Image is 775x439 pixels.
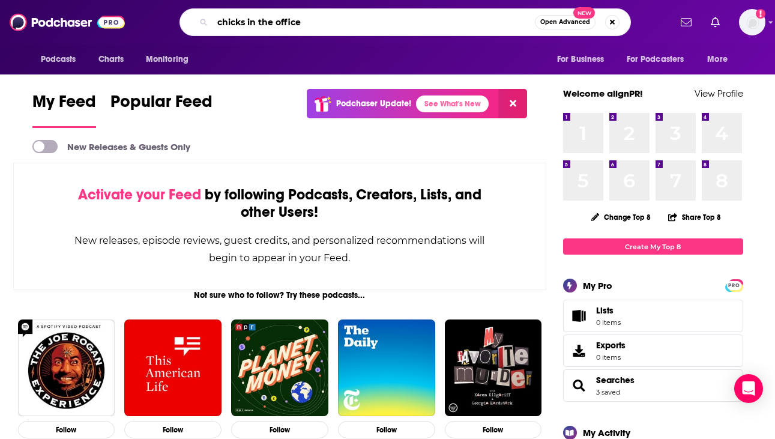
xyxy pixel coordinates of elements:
div: My Pro [583,280,612,291]
a: Create My Top 8 [563,238,743,255]
button: Change Top 8 [584,210,659,225]
a: My Feed [32,91,96,128]
button: Follow [124,421,222,438]
span: 0 items [596,353,626,362]
span: Exports [567,342,591,359]
button: Open AdvancedNew [535,15,596,29]
span: Exports [596,340,626,351]
p: Podchaser Update! [336,98,411,109]
a: Popular Feed [110,91,213,128]
a: Lists [563,300,743,332]
a: Searches [596,375,635,386]
img: Podchaser - Follow, Share and Rate Podcasts [10,11,125,34]
img: The Daily [338,319,435,417]
input: Search podcasts, credits, & more... [213,13,535,32]
svg: Add a profile image [756,9,765,19]
span: Lists [596,305,621,316]
span: Lists [596,305,614,316]
span: My Feed [32,91,96,119]
span: Podcasts [41,51,76,68]
span: For Podcasters [627,51,684,68]
button: Follow [18,421,115,438]
div: Open Intercom Messenger [734,374,763,403]
span: Lists [567,307,591,324]
span: Monitoring [146,51,188,68]
button: open menu [549,48,620,71]
span: New [573,7,595,19]
a: Show notifications dropdown [676,12,696,32]
button: Show profile menu [739,9,765,35]
img: Planet Money [231,319,328,417]
img: This American Life [124,319,222,417]
a: Welcome alignPR! [563,88,643,99]
span: Popular Feed [110,91,213,119]
img: My Favorite Murder with Karen Kilgariff and Georgia Hardstark [445,319,542,417]
a: Show notifications dropdown [706,12,725,32]
button: open menu [699,48,743,71]
span: Searches [563,369,743,402]
span: Logged in as alignPR [739,9,765,35]
button: Follow [231,421,328,438]
a: Searches [567,377,591,394]
a: See What's New [416,95,489,112]
button: open menu [32,48,92,71]
span: Activate your Feed [78,186,201,204]
a: PRO [727,280,741,289]
img: The Joe Rogan Experience [18,319,115,417]
a: Charts [91,48,131,71]
span: 0 items [596,318,621,327]
div: New releases, episode reviews, guest credits, and personalized recommendations will begin to appe... [74,232,486,267]
span: Open Advanced [540,19,590,25]
span: More [707,51,728,68]
a: View Profile [695,88,743,99]
span: For Business [557,51,605,68]
div: Not sure who to follow? Try these podcasts... [13,290,547,300]
span: Charts [98,51,124,68]
a: Exports [563,335,743,367]
button: open menu [619,48,702,71]
a: New Releases & Guests Only [32,140,190,153]
div: Search podcasts, credits, & more... [179,8,631,36]
img: User Profile [739,9,765,35]
button: Follow [445,421,542,438]
span: PRO [727,281,741,290]
button: Follow [338,421,435,438]
a: 3 saved [596,388,620,396]
div: My Activity [583,427,630,438]
div: by following Podcasts, Creators, Lists, and other Users! [74,186,486,221]
button: open menu [137,48,204,71]
button: Share Top 8 [668,205,722,229]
